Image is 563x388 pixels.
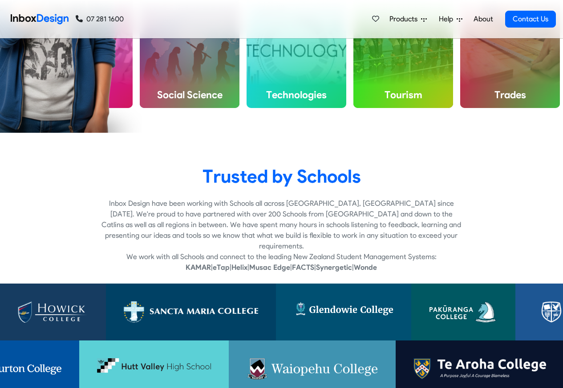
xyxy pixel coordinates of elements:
strong: KAMAR [186,263,211,272]
span: Products [389,14,421,24]
h4: Technologies [247,82,346,108]
img: Howick College [18,301,88,323]
strong: eTap [213,263,230,272]
a: About [471,10,495,28]
a: 07 281 1600 [76,14,124,24]
img: Hutt Valley High School [97,358,211,380]
p: | | | | | | [101,262,462,273]
strong: Helix [231,263,247,272]
heading: Trusted by Schools [7,165,556,188]
h4: Social Science [140,82,239,108]
a: Products [386,10,430,28]
img: Sancta Maria College [124,301,258,323]
p: We work with all Schools and connect to the leading New Zealand Student Management Systems: [101,252,462,262]
p: Inbox Design have been working with Schools all across [GEOGRAPHIC_DATA], [GEOGRAPHIC_DATA] since... [101,198,462,252]
a: Contact Us [505,11,556,28]
h4: Trades [460,82,560,108]
img: Te Aroha College [413,358,546,380]
h4: Tourism [353,82,453,108]
a: Help [435,10,466,28]
strong: FACTS [292,263,314,272]
strong: Synergetic [316,263,352,272]
img: Waiopehu College [247,358,378,380]
img: Glendowie College [294,301,393,323]
span: Help [439,14,457,24]
img: Pakuranga College [429,301,498,323]
strong: Wonde [354,263,377,272]
strong: Musac Edge [249,263,290,272]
